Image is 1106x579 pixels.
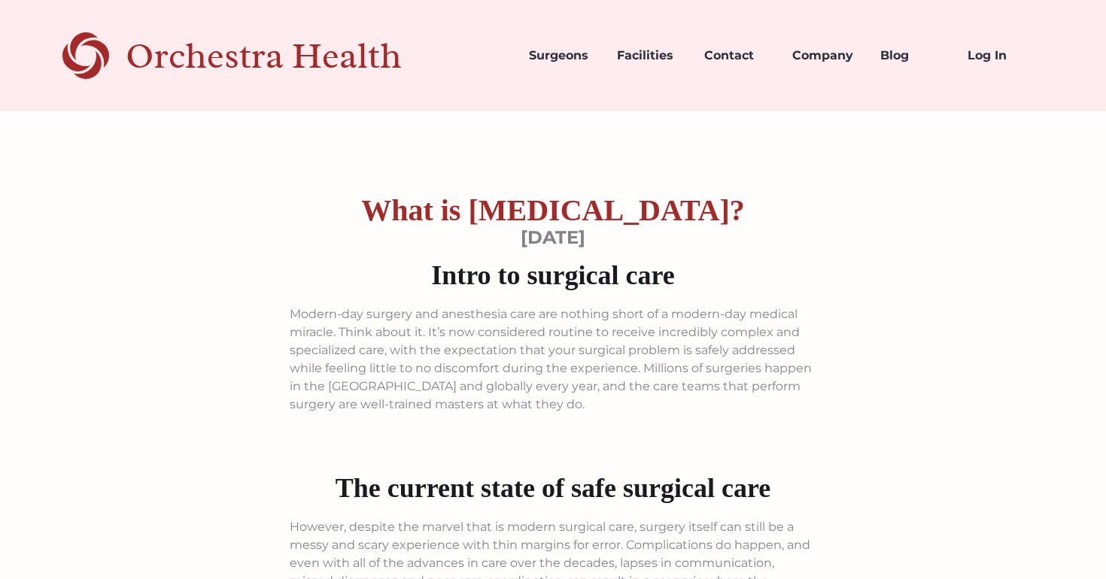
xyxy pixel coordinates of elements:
a: Facilities [605,30,693,81]
a: Log In [956,30,1044,81]
a: Blog [868,30,956,81]
a: Contact [692,30,780,81]
div: [DATE] [521,227,585,249]
a: Surgeons [517,30,605,81]
p: Modern-day surgery and anesthesia care are nothing short of a modern-day medical miracle. Think a... [290,305,816,414]
a: Company [780,30,868,81]
div: Orchestra Health [126,41,454,71]
h2: The current state of safe surgical care [290,469,816,507]
a: home [62,30,454,81]
h1: What is [MEDICAL_DATA]? [361,192,745,229]
h2: Intro to surgical care [290,256,816,294]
